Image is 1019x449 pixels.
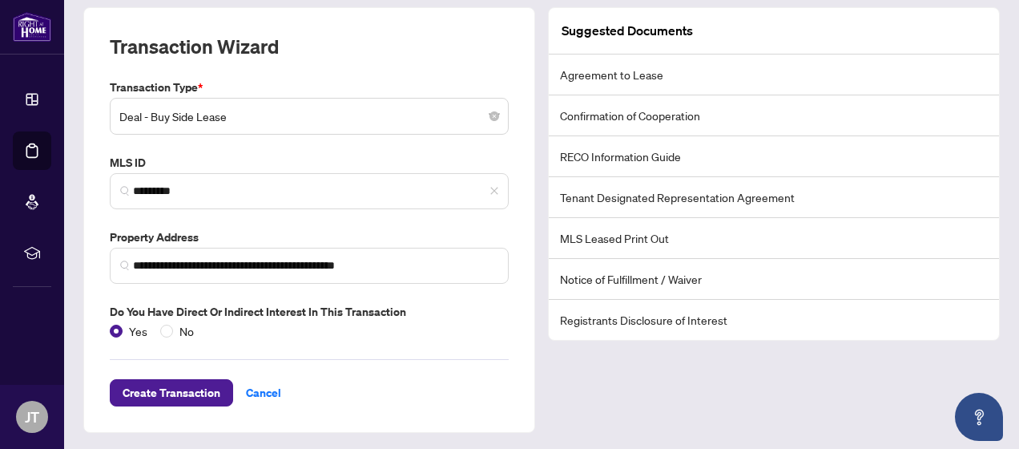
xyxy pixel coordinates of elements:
[246,380,281,406] span: Cancel
[120,261,130,270] img: search_icon
[549,55,999,95] li: Agreement to Lease
[123,380,220,406] span: Create Transaction
[119,101,499,131] span: Deal - Buy Side Lease
[233,379,294,407] button: Cancel
[110,229,509,246] label: Property Address
[955,393,1003,441] button: Open asap
[549,177,999,218] li: Tenant Designated Representation Agreement
[123,322,154,340] span: Yes
[25,406,39,428] span: JT
[173,322,200,340] span: No
[110,34,279,59] h2: Transaction Wizard
[549,95,999,136] li: Confirmation of Cooperation
[489,186,499,196] span: close
[110,79,509,96] label: Transaction Type
[549,136,999,177] li: RECO Information Guide
[562,21,693,41] article: Suggested Documents
[549,218,999,259] li: MLS Leased Print Out
[110,154,509,172] label: MLS ID
[13,12,51,42] img: logo
[489,111,499,121] span: close-circle
[110,379,233,407] button: Create Transaction
[549,300,999,340] li: Registrants Disclosure of Interest
[549,259,999,300] li: Notice of Fulfillment / Waiver
[120,186,130,196] img: search_icon
[110,303,509,321] label: Do you have direct or indirect interest in this transaction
